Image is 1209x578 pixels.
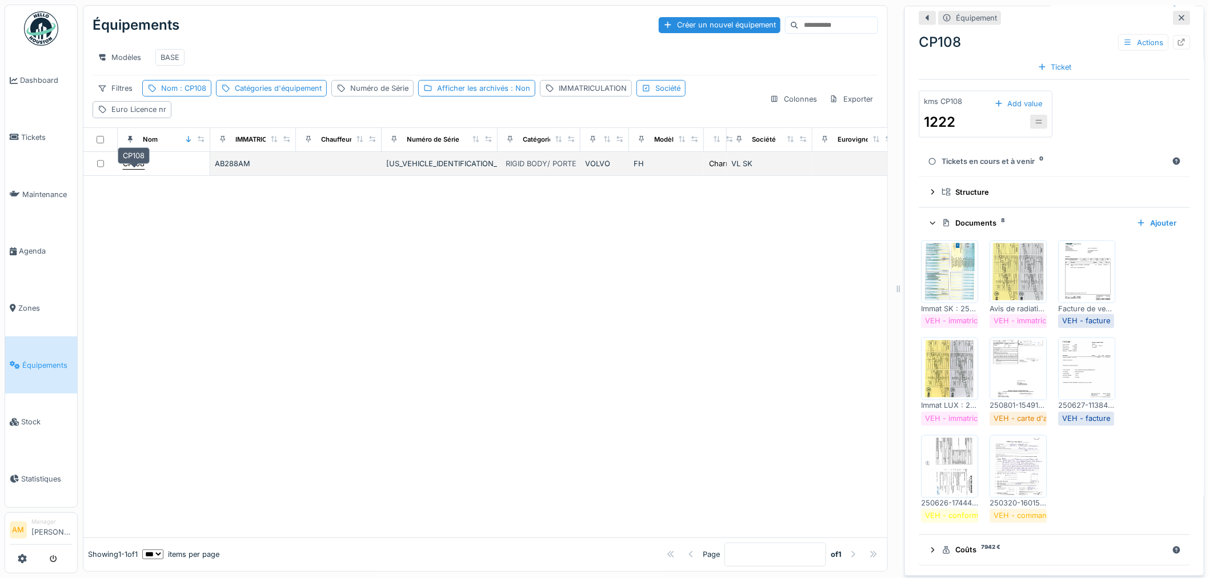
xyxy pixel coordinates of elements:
div: Équipements [93,10,179,40]
div: Avis de radiation Lux .pdf [990,303,1047,314]
div: Coûts [942,545,1167,556]
div: Ajouter [1132,215,1181,231]
div: Modèle [654,135,678,144]
img: 7g15gecwlv6w2s1wu5n10pyaasvh [924,340,975,398]
div: RIGID BODY/ PORTEUR / CAMION [506,158,624,169]
div: AB288AM [215,158,291,169]
li: [PERSON_NAME] [31,517,73,542]
strong: of 1 [831,549,842,560]
img: 7vhz6tu9msuxwjkvhzwbvzau9hc0 [924,438,975,495]
div: Page [703,549,720,560]
div: Société [752,135,776,144]
div: Équipement [956,13,997,23]
div: BASE [161,52,179,63]
div: CP108 [118,147,150,164]
span: Statistiques [21,473,73,484]
div: 250627-113843-AMI-CP108-83 doc00580820250627113450_004.pdf [1058,400,1115,411]
a: Tickets [5,109,77,166]
summary: Coûts7942 € [923,540,1186,561]
div: Catégories d'équipement [523,135,602,144]
div: Showing 1 - 1 of 1 [88,549,138,560]
img: ozt94vpj59j10glahj92fkhl67c1 [992,340,1044,398]
span: Dashboard [20,75,73,86]
div: Colonnes [765,91,822,107]
span: Tickets [21,132,73,143]
div: VEH - commande [994,511,1055,521]
div: IMMATRICULATION [235,135,295,144]
summary: Documents8Ajouter [923,212,1186,234]
div: VEH - immatriculation/radiation [994,316,1103,327]
div: 250320-160156-AMI-CP108-79 doc00454920250317145547_005.pdf [990,498,1047,509]
a: Statistiques [5,451,77,508]
a: Zones [5,280,77,337]
div: VEH - immatriculation/radiation [925,316,1034,327]
a: Dashboard [5,52,77,109]
div: VEH - immatriculation/radiation [925,414,1034,424]
div: VEH - facture [1062,316,1110,327]
a: Équipements [5,336,77,394]
div: Nom [143,135,158,144]
div: items per page [142,549,219,560]
img: wd6vr8hiag5tgb4yxw1qawfwk3l0 [1061,340,1112,398]
div: Add value [990,96,1047,111]
summary: Tickets en cours et à venir0 [923,151,1186,172]
div: VEH - conformité [925,511,986,521]
a: Agenda [5,223,77,280]
div: Ticket [1033,59,1076,75]
div: Actions [1118,34,1168,51]
div: Exporter [824,91,878,107]
img: pu3rl7b7x4osrc3yd3p4ujl3mgq6 [992,438,1044,495]
span: : CP108 [178,84,206,93]
img: b6fu2pq5175ba7e6q2t2t7g55utq [924,243,975,300]
div: Afficher les archivés [437,83,530,94]
div: Eurovignette valide jusque [838,135,922,144]
summary: Structure [923,182,1186,203]
div: Filtres [93,80,138,97]
div: [US_VEHICLE_IDENTIFICATION_NUMBER] [386,158,493,169]
div: 1222 [924,112,955,133]
div: Charroi [709,158,735,169]
span: Équipements [22,360,73,371]
div: Modèles [93,49,146,66]
div: Société [655,83,680,94]
a: Stock [5,394,77,451]
div: IMMATRICULATION [559,83,627,94]
div: Structure [942,187,1176,198]
div: VEH - carte d'assurance [994,414,1079,424]
div: Facture de vente [PERSON_NAME] LOGISTICS SARL - Account 950008.pdf [1058,303,1115,314]
div: VL SK [731,158,808,169]
span: Stock [21,416,73,427]
a: Maintenance [5,166,77,223]
div: Nom [161,83,206,94]
span: Zones [18,303,73,314]
div: Numéro de Série [350,83,409,94]
span: : Non [509,84,530,93]
img: Badge_color-CXgf-gQk.svg [24,11,58,46]
div: Euro Licence nr [111,104,166,115]
div: kms CP108 [924,96,962,107]
div: CP108 [919,32,1190,53]
div: Numéro de Série [407,135,459,144]
span: Maintenance [22,189,73,200]
div: Manager [31,517,73,526]
img: 9p8noecmsgw5utnpejfnw8fwxsq0 [1061,243,1112,300]
div: Catégories d'équipement [235,83,322,94]
div: FH [634,158,699,169]
div: Tickets en cours et à venir [928,156,1167,167]
div: Chauffeur principal [321,135,381,144]
a: AM Manager[PERSON_NAME] [10,517,73,545]
div: VEH - facture [1062,414,1110,424]
img: dtc8ztd18ylaq79eobdi9if024t6 [992,243,1044,300]
li: AM [10,521,27,539]
span: Agenda [19,246,73,256]
div: Documents [942,218,1127,228]
div: VOLVO [585,158,624,169]
div: Immat SK : 250819-153658-AMI-CP108 -73 doc00639020250819153259.pdf [921,303,978,314]
div: Immat LUX : 250813-111015-AMI-CP108-73 scan_HS_charroi_20250808155441.pdf [921,400,978,411]
div: 250801-154917-MBI-CP108-76 YW6668.pdf [990,400,1047,411]
div: 250626-174444-MVA-CP108-78 scan_HS_charroi_20250626173716.pdf [921,498,978,509]
div: Créer un nouvel équipement [659,17,780,33]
